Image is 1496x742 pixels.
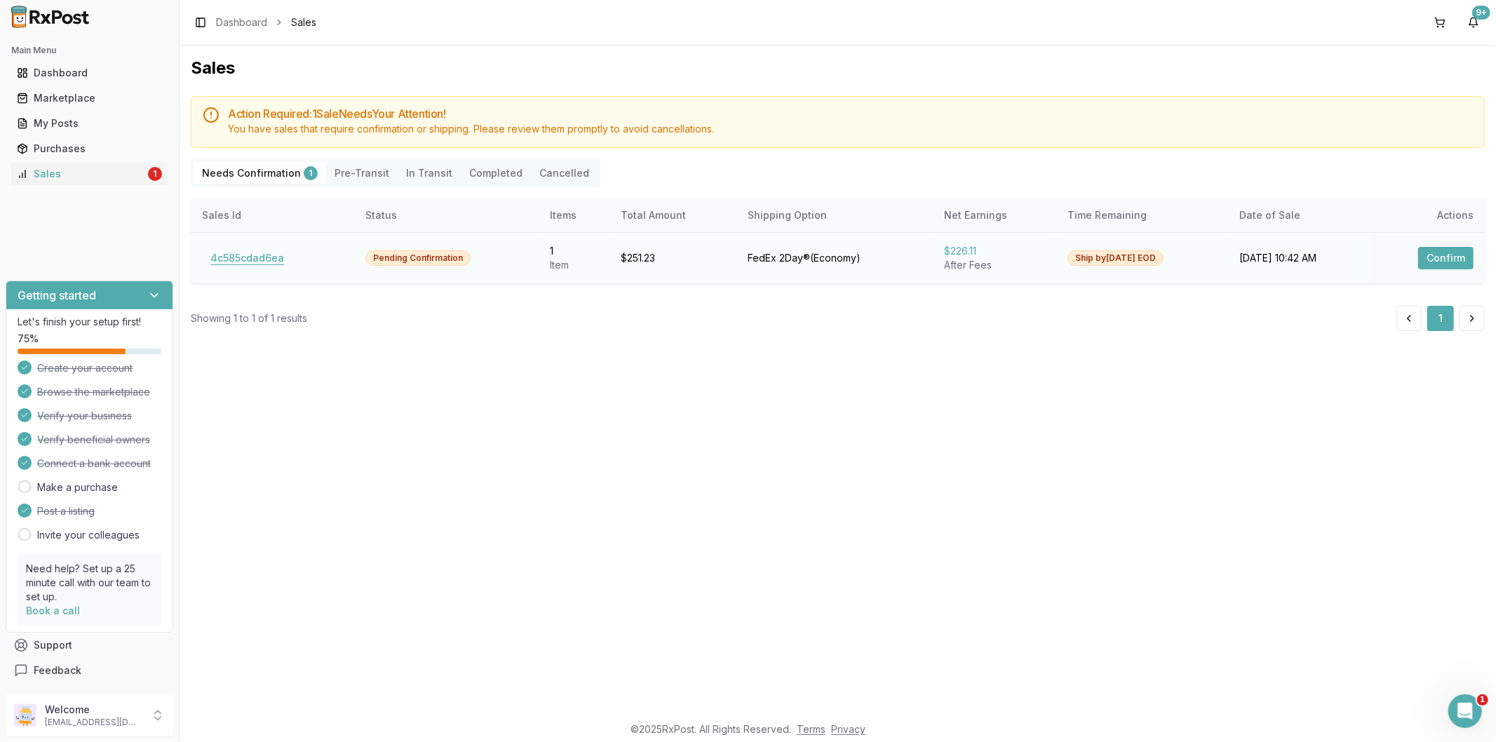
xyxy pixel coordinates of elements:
button: My Posts [6,112,173,135]
span: Connect a bank account [37,457,151,471]
th: Date of Sale [1228,198,1372,232]
span: 1 [1477,694,1488,706]
button: Sales1 [6,163,173,185]
th: Sales Id [191,198,354,232]
div: FedEx 2Day® ( Economy ) [748,251,921,265]
button: Confirm [1418,247,1474,269]
nav: breadcrumb [216,15,316,29]
a: Privacy [831,723,865,735]
span: Verify beneficial owners [37,433,150,447]
button: Marketplace [6,87,173,109]
div: Sales [17,167,145,181]
span: 75 % [18,332,39,346]
div: 9+ [1472,6,1490,20]
span: Verify your business [37,409,132,423]
iframe: Intercom live chat [1448,694,1482,728]
div: Marketplace [17,91,162,105]
button: Dashboard [6,62,173,84]
h5: Action Required: 1 Sale Need s Your Attention! [228,108,1473,119]
button: Feedback [6,658,173,683]
button: Purchases [6,137,173,160]
button: In Transit [398,162,461,184]
a: Book a call [26,605,80,616]
span: Browse the marketplace [37,385,150,399]
span: Feedback [34,663,81,677]
p: [EMAIL_ADDRESS][DOMAIN_NAME] [45,717,142,728]
p: Need help? Set up a 25 minute call with our team to set up. [26,562,153,604]
a: Purchases [11,136,168,161]
a: Dashboard [216,15,267,29]
h1: Sales [191,57,1485,79]
div: $251.23 [621,251,726,265]
button: 4c585cdad6ea [202,247,292,269]
a: Invite your colleagues [37,528,140,542]
div: 1 [148,167,162,181]
img: RxPost Logo [6,6,95,28]
div: 1 [550,244,598,258]
a: Dashboard [11,60,168,86]
h3: Getting started [18,287,96,304]
p: Welcome [45,703,142,717]
a: Sales1 [11,161,168,187]
img: User avatar [14,704,36,727]
div: Showing 1 to 1 of 1 results [191,311,307,325]
a: My Posts [11,111,168,136]
button: Cancelled [531,162,598,184]
div: You have sales that require confirmation or shipping. Please review them promptly to avoid cancel... [228,122,1473,136]
div: Item [550,258,598,272]
p: Let's finish your setup first! [18,315,161,329]
a: Terms [797,723,826,735]
th: Time Remaining [1056,198,1228,232]
span: Create your account [37,361,133,375]
button: Pre-Transit [326,162,398,184]
a: Make a purchase [37,480,118,494]
div: [DATE] 10:42 AM [1239,251,1361,265]
div: Ship by [DATE] EOD [1067,250,1164,266]
th: Net Earnings [933,198,1057,232]
div: My Posts [17,116,162,130]
th: Items [539,198,609,232]
button: Completed [461,162,531,184]
div: Purchases [17,142,162,156]
th: Total Amount [610,198,737,232]
span: Post a listing [37,504,95,518]
th: Status [354,198,539,232]
div: Dashboard [17,66,162,80]
div: Pending Confirmation [365,250,471,266]
th: Actions [1372,198,1485,232]
div: 1 [304,166,318,180]
a: Marketplace [11,86,168,111]
div: After Fees [944,258,1046,272]
button: Needs Confirmation [194,162,326,184]
span: Sales [291,15,316,29]
h2: Main Menu [11,45,168,56]
div: $226.11 [944,244,1046,258]
button: Support [6,633,173,658]
button: 9+ [1462,11,1485,34]
th: Shipping Option [736,198,932,232]
button: 1 [1427,306,1454,331]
